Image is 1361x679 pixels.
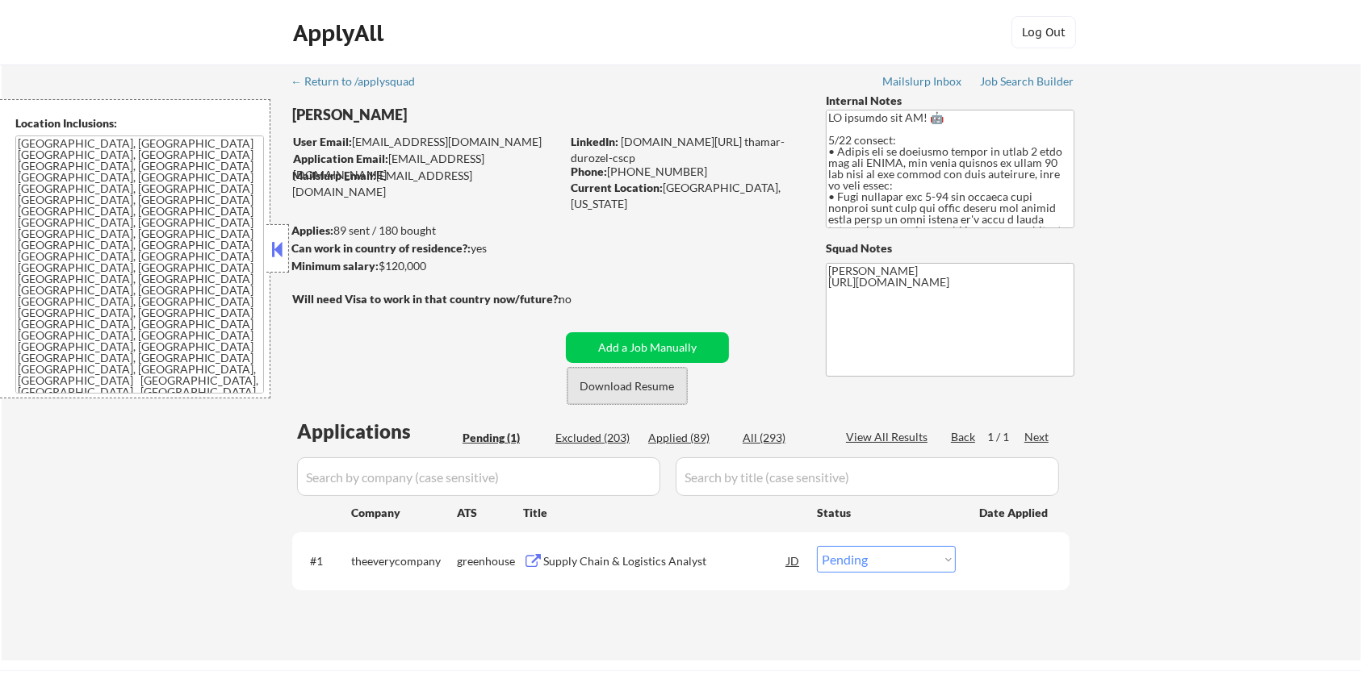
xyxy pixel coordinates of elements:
[292,169,376,182] strong: Mailslurp Email:
[291,223,560,239] div: 89 sent / 180 bought
[291,75,430,91] a: ← Return to /applysquad
[785,546,802,575] div: JD
[648,430,729,446] div: Applied (89)
[571,165,607,178] strong: Phone:
[555,430,636,446] div: Excluded (203)
[826,240,1074,256] div: Squad Notes
[293,135,352,148] strong: User Email:
[351,505,457,521] div: Company
[293,19,388,47] div: ApplyAll
[571,180,799,211] div: [GEOGRAPHIC_DATA], [US_STATE]
[979,505,1050,521] div: Date Applied
[571,181,663,194] strong: Current Location:
[571,135,618,148] strong: LinkedIn:
[523,505,802,521] div: Title
[743,430,823,446] div: All (293)
[310,553,338,569] div: #1
[463,430,543,446] div: Pending (1)
[987,429,1024,445] div: 1 / 1
[543,553,787,569] div: Supply Chain & Logistics Analyst
[882,76,963,87] div: Mailslurp Inbox
[292,292,561,306] strong: Will need Visa to work in that country now/future?:
[817,498,956,527] div: Status
[566,332,729,363] button: Add a Job Manually
[291,76,430,87] div: ← Return to /applysquad
[297,457,660,496] input: Search by company (case sensitive)
[293,152,388,165] strong: Application Email:
[15,115,264,131] div: Location Inclusions:
[826,93,1074,109] div: Internal Notes
[567,368,687,404] button: Download Resume
[1011,16,1076,48] button: Log Out
[293,151,560,182] div: [EMAIL_ADDRESS][DOMAIN_NAME]
[457,553,523,569] div: greenhouse
[293,134,560,150] div: [EMAIL_ADDRESS][DOMAIN_NAME]
[291,259,379,273] strong: Minimum salary:
[292,168,560,199] div: [EMAIL_ADDRESS][DOMAIN_NAME]
[1024,429,1050,445] div: Next
[980,75,1074,91] a: Job Search Builder
[291,241,471,255] strong: Can work in country of residence?:
[571,164,799,180] div: [PHONE_NUMBER]
[676,457,1059,496] input: Search by title (case sensitive)
[291,223,333,237] strong: Applies:
[882,75,963,91] a: Mailslurp Inbox
[291,240,555,256] div: yes
[297,422,457,441] div: Applications
[292,105,624,125] div: [PERSON_NAME]
[951,429,977,445] div: Back
[559,291,605,307] div: no
[351,553,457,569] div: theeverycompany
[571,135,785,165] a: [DOMAIN_NAME][URL] thamar-durozel-cscp
[291,258,560,274] div: $120,000
[846,429,932,445] div: View All Results
[980,76,1074,87] div: Job Search Builder
[457,505,523,521] div: ATS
